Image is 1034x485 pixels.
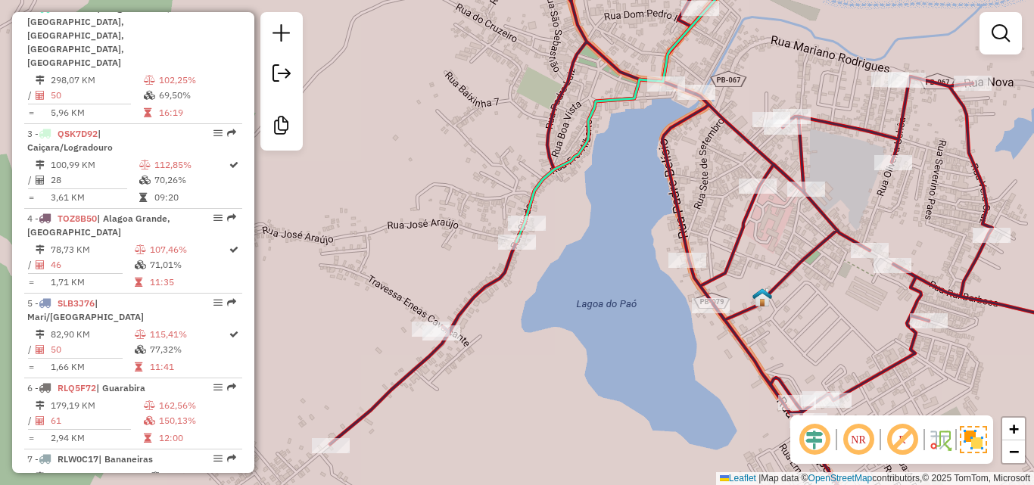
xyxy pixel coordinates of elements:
[36,260,45,269] i: Total de Atividades
[50,359,134,375] td: 1,66 KM
[50,88,143,103] td: 50
[213,383,223,392] em: Opções
[720,473,756,483] a: Leaflet
[716,472,1034,485] div: Map data © contributors,© 2025 TomTom, Microsoft
[27,213,170,238] span: 4 -
[27,359,35,375] td: =
[27,190,35,205] td: =
[149,242,228,257] td: 107,46%
[27,2,170,68] span: | Alagoa Grande, [GEOGRAPHIC_DATA], [GEOGRAPHIC_DATA], [GEOGRAPHIC_DATA], [GEOGRAPHIC_DATA]
[27,453,153,465] span: 7 -
[50,73,143,88] td: 298,07 KM
[135,362,142,372] i: Tempo total em rota
[229,330,238,339] i: Rota otimizada
[36,176,45,185] i: Total de Atividades
[158,413,236,428] td: 150,13%
[36,76,45,85] i: Distância Total
[227,454,236,463] em: Rota exportada
[150,472,161,481] i: % de utilização do peso
[154,190,228,205] td: 09:20
[27,275,35,290] td: =
[227,213,236,222] em: Rota exportada
[36,472,45,481] i: Distância Total
[266,58,297,92] a: Exportar sessão
[960,426,987,453] img: Exibir/Ocultar setores
[227,383,236,392] em: Rota exportada
[144,76,155,85] i: % de utilização do peso
[144,401,155,410] i: % de utilização do peso
[50,242,134,257] td: 78,73 KM
[135,278,142,287] i: Tempo total em rota
[27,431,35,446] td: =
[58,382,96,393] span: RLQ5F72
[1009,419,1019,438] span: +
[149,359,228,375] td: 11:41
[139,193,147,202] i: Tempo total em rota
[139,160,151,169] i: % de utilização do peso
[158,398,236,413] td: 162,56%
[27,173,35,188] td: /
[154,173,228,188] td: 70,26%
[884,421,920,458] span: Exibir rótulo
[36,160,45,169] i: Distância Total
[50,413,143,428] td: 61
[27,128,113,153] span: 3 -
[36,345,45,354] i: Total de Atividades
[27,382,145,393] span: 6 -
[36,330,45,339] i: Distância Total
[154,157,228,173] td: 112,85%
[158,431,236,446] td: 12:00
[50,342,134,357] td: 50
[149,327,228,342] td: 115,41%
[144,416,155,425] i: % de utilização da cubagem
[758,473,761,483] span: |
[36,245,45,254] i: Distância Total
[227,298,236,307] em: Rota exportada
[27,413,35,428] td: /
[50,327,134,342] td: 82,90 KM
[27,88,35,103] td: /
[796,421,833,458] span: Ocultar deslocamento
[158,88,236,103] td: 69,50%
[58,2,97,14] span: TOZ8B20
[149,275,228,290] td: 11:35
[27,342,35,357] td: /
[27,297,144,322] span: 5 -
[36,91,45,100] i: Total de Atividades
[1009,442,1019,461] span: −
[27,213,170,238] span: | Alagoa Grande, [GEOGRAPHIC_DATA]
[27,297,144,322] span: | Mari/[GEOGRAPHIC_DATA]
[229,245,238,254] i: Rota otimizada
[144,108,151,117] i: Tempo total em rota
[50,173,139,188] td: 28
[752,288,772,307] img: ALAGOA GRANDE
[1002,418,1025,440] a: Zoom in
[50,190,139,205] td: 3,61 KM
[135,245,146,254] i: % de utilização do peso
[213,213,223,222] em: Opções
[164,469,236,484] td: 64,67%
[422,325,460,340] div: Atividade não roteirizada - CARLOS MOTORISTA
[227,129,236,138] em: Rota exportada
[213,298,223,307] em: Opções
[50,157,139,173] td: 100,99 KM
[50,275,134,290] td: 1,71 KM
[149,257,228,272] td: 71,01%
[27,128,113,153] span: | Caiçara/Logradouro
[27,257,35,272] td: /
[58,453,98,465] span: RLW0C17
[98,453,153,465] span: | Bananeiras
[135,260,146,269] i: % de utilização da cubagem
[27,2,170,68] span: 2 -
[135,330,146,339] i: % de utilização do peso
[266,110,297,145] a: Criar modelo
[144,91,155,100] i: % de utilização da cubagem
[50,105,143,120] td: 5,96 KM
[50,469,149,484] td: 110,40 KM
[928,427,952,452] img: Fluxo de ruas
[58,297,95,309] span: SLB3J76
[144,434,151,443] i: Tempo total em rota
[266,18,297,52] a: Nova sessão e pesquisa
[158,73,236,88] td: 102,25%
[96,382,145,393] span: | Guarabira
